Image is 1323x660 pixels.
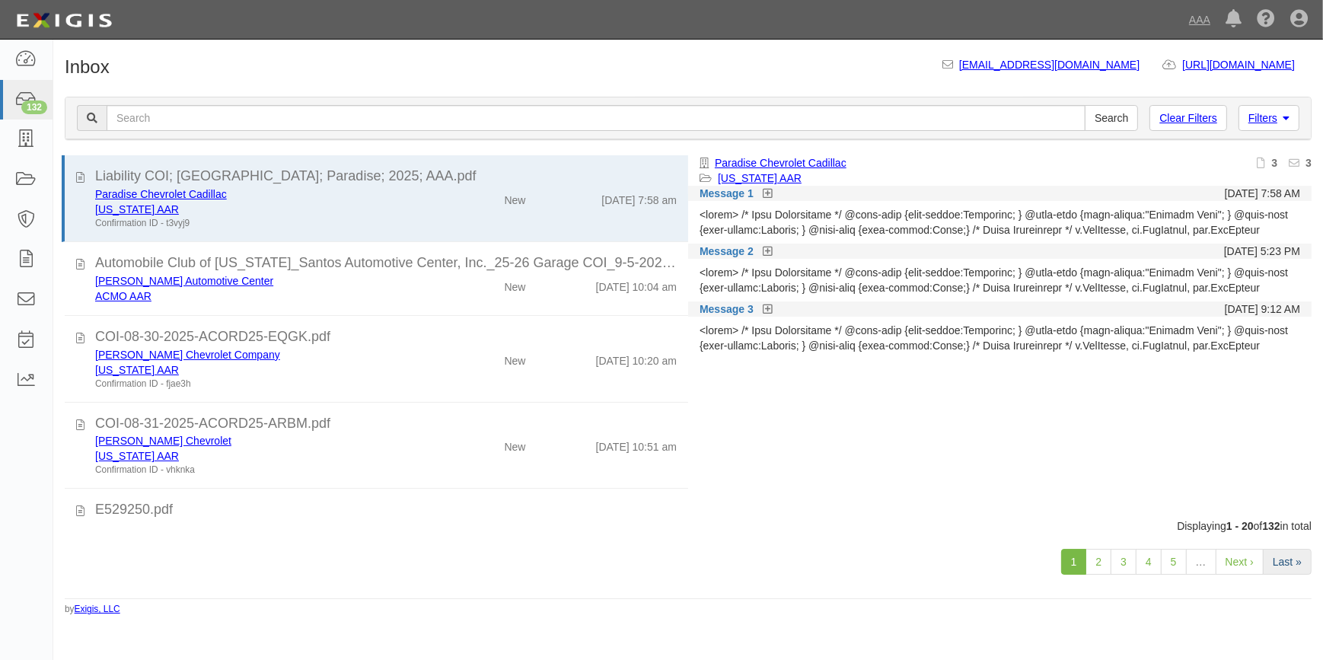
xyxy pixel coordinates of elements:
div: Liability COI; CA; Paradise; 2025; AAA.pdf [95,167,677,187]
div: New [504,187,525,208]
a: Last » [1263,549,1312,575]
div: ACMO AAR [95,289,425,304]
div: Confirmation ID - t3vyj9 [95,217,425,230]
div: New [504,433,525,454]
a: 5 [1161,549,1187,575]
a: [US_STATE] AAR [95,450,179,462]
input: Search [1085,105,1138,131]
a: 1 [1061,549,1087,575]
div: <lorem> /* Ipsu Dolorsitame */ @cons-adip {elit-seddoe:Temporinc; } @utla-etdo {magn-aliqua:"Enim... [700,265,1300,295]
div: COI-08-31-2025-ACORD25-ARBM.pdf [95,414,677,434]
input: Search [107,105,1085,131]
a: ACMO AAR [95,290,151,302]
a: Message 1 [700,186,754,201]
a: Exigis, LLC [75,604,120,614]
a: [US_STATE] AAR [718,172,802,184]
a: [URL][DOMAIN_NAME] [1182,59,1312,71]
a: [PERSON_NAME] Automotive Center [95,275,273,287]
b: 132 [1262,520,1280,532]
div: Confirmation ID - fjae3h [95,378,425,391]
div: Edwards Chevrolet [95,433,425,448]
div: COI-08-30-2025-ACORD25-EQGK.pdf [95,327,677,347]
div: [DATE] 10:20 am [596,347,677,368]
div: Automobile Club of Missouri_Santos Automotive Center, Inc._25-26 Garage COI_9-5-2025_731460955.pdf [95,253,677,273]
a: AAA [1181,5,1218,35]
div: California AAR [95,202,425,217]
a: [PERSON_NAME] Chevrolet Company [95,349,280,361]
a: Message 2 [700,244,754,259]
b: 3 [1271,157,1277,169]
b: 3 [1305,157,1312,169]
a: 4 [1136,549,1162,575]
a: Next › [1216,549,1264,575]
a: [US_STATE] AAR [95,203,179,215]
b: 1 - 20 [1226,520,1254,532]
a: [EMAIL_ADDRESS][DOMAIN_NAME] [959,59,1140,71]
img: logo-5460c22ac91f19d4615b14bd174203de0afe785f0fc80cf4dbbc73dc1793850b.png [11,7,116,34]
div: Santos Automotive Center [95,273,425,289]
div: [DATE] 10:04 am [596,273,677,295]
a: Message 3 [700,301,754,317]
div: Message 2 [DATE] 5:23 PM [688,244,1312,259]
a: [US_STATE] AAR [95,364,179,376]
div: E529250.pdf [95,500,677,520]
div: Galles Chevrolet Company [95,347,425,362]
a: Clear Filters [1149,105,1226,131]
a: Filters [1239,105,1299,131]
div: Message 3 [DATE] 9:12 AM [688,301,1312,317]
div: Message 1 [DATE] 7:58 AM [688,186,1312,201]
div: [DATE] 5:23 PM [1224,244,1300,259]
a: Paradise Chevrolet Cadillac [95,188,227,200]
div: [DATE] 10:51 am [596,433,677,454]
div: Alabama AAR [95,448,425,464]
a: [PERSON_NAME] Chevrolet [95,435,231,447]
div: Paradise Chevrolet Cadillac [95,187,425,202]
div: Confirmation ID - vhknka [95,464,425,477]
div: New [504,347,525,368]
div: [DATE] 9:12 AM [1225,301,1300,317]
div: 132 [21,100,47,114]
h1: Inbox [65,57,110,77]
a: … [1186,549,1216,575]
div: New [504,273,525,295]
i: Help Center - Complianz [1257,11,1275,29]
div: New Mexico AAR [95,362,425,378]
a: 2 [1085,549,1111,575]
div: Displaying of in total [53,518,1323,534]
a: 3 [1111,549,1137,575]
div: <lorem> /* Ipsu Dolorsitame */ @cons-adip {elit-seddoe:Temporinc; } @utla-etdo {magn-aliqua:"Enim... [700,323,1300,353]
small: by [65,603,120,616]
div: [DATE] 7:58 AM [1225,186,1300,201]
a: Paradise Chevrolet Cadillac [715,157,846,169]
div: <lorem> /* Ipsu Dolorsitame */ @cons-adip {elit-seddoe:Temporinc; } @utla-etdo {magn-aliqua:"Enim... [700,207,1300,238]
div: [DATE] 7:58 am [601,187,677,208]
